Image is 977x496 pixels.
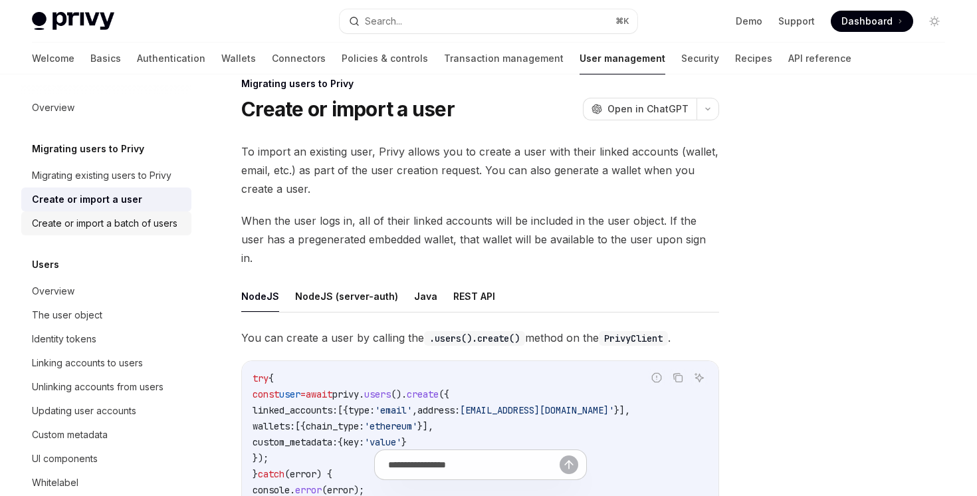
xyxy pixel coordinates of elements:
[269,372,274,384] span: {
[831,11,913,32] a: Dashboard
[365,13,402,29] div: Search...
[342,43,428,74] a: Policies & controls
[253,388,279,400] span: const
[272,43,326,74] a: Connectors
[90,43,121,74] a: Basics
[32,427,108,443] div: Custom metadata
[32,283,74,299] div: Overview
[332,388,359,400] span: privy
[21,211,191,235] a: Create or import a batch of users
[359,388,364,400] span: .
[241,211,719,267] span: When the user logs in, all of their linked accounts will be included in the user object. If the u...
[32,215,177,231] div: Create or import a batch of users
[560,455,578,474] button: Send message
[338,436,343,448] span: {
[253,404,338,416] span: linked_accounts:
[364,420,417,432] span: 'ethereum'
[32,307,102,323] div: The user object
[241,281,279,312] button: NodeJS
[306,420,364,432] span: chain_type:
[21,447,191,471] a: UI components
[32,43,74,74] a: Welcome
[21,327,191,351] a: Identity tokens
[778,15,815,28] a: Support
[348,404,375,416] span: type:
[21,96,191,120] a: Overview
[735,43,772,74] a: Recipes
[599,331,668,346] code: PrivyClient
[460,404,614,416] span: [EMAIL_ADDRESS][DOMAIN_NAME]'
[32,331,96,347] div: Identity tokens
[21,399,191,423] a: Updating user accounts
[253,420,295,432] span: wallets:
[364,388,391,400] span: users
[32,141,144,157] h5: Migrating users to Privy
[32,100,74,116] div: Overview
[648,369,665,386] button: Report incorrect code
[300,388,306,400] span: =
[241,97,455,121] h1: Create or import a user
[607,102,689,116] span: Open in ChatGPT
[580,43,665,74] a: User management
[412,404,417,416] span: ,
[221,43,256,74] a: Wallets
[241,77,719,90] div: Migrating users to Privy
[614,404,630,416] span: }],
[417,404,460,416] span: address:
[21,303,191,327] a: The user object
[21,423,191,447] a: Custom metadata
[401,436,407,448] span: }
[32,191,142,207] div: Create or import a user
[241,328,719,347] span: You can create a user by calling the method on the .
[32,451,98,467] div: UI components
[691,369,708,386] button: Ask AI
[364,436,401,448] span: 'value'
[439,388,449,400] span: ({
[137,43,205,74] a: Authentication
[253,436,338,448] span: custom_metadata:
[343,436,364,448] span: key:
[32,379,163,395] div: Unlinking accounts from users
[453,281,495,312] button: REST API
[295,420,306,432] span: [{
[924,11,945,32] button: Toggle dark mode
[32,168,171,184] div: Migrating existing users to Privy
[32,403,136,419] div: Updating user accounts
[417,420,433,432] span: }],
[391,388,407,400] span: ().
[338,404,348,416] span: [{
[444,43,564,74] a: Transaction management
[32,355,143,371] div: Linking accounts to users
[21,279,191,303] a: Overview
[21,351,191,375] a: Linking accounts to users
[32,475,78,491] div: Whitelabel
[241,142,719,198] span: To import an existing user, Privy allows you to create a user with their linked accounts (wallet,...
[375,404,412,416] span: 'email'
[841,15,893,28] span: Dashboard
[340,9,637,33] button: Search...⌘K
[306,388,332,400] span: await
[414,281,437,312] button: Java
[669,369,687,386] button: Copy the contents from the code block
[21,164,191,187] a: Migrating existing users to Privy
[583,98,697,120] button: Open in ChatGPT
[615,16,629,27] span: ⌘ K
[21,187,191,211] a: Create or import a user
[424,331,525,346] code: .users().create()
[681,43,719,74] a: Security
[788,43,851,74] a: API reference
[32,257,59,273] h5: Users
[736,15,762,28] a: Demo
[32,12,114,31] img: light logo
[295,281,398,312] button: NodeJS (server-auth)
[407,388,439,400] span: create
[279,388,300,400] span: user
[21,471,191,495] a: Whitelabel
[253,372,269,384] span: try
[21,375,191,399] a: Unlinking accounts from users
